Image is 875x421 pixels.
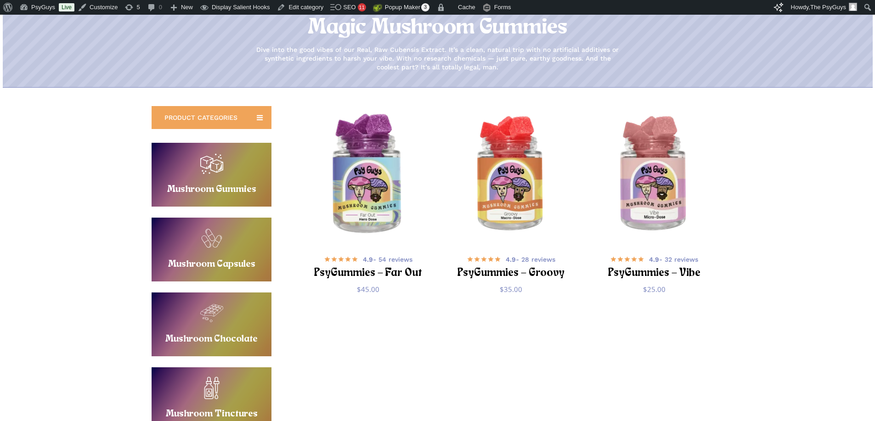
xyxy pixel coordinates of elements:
[649,256,659,263] b: 4.9
[312,253,424,278] a: 4.9- 54 reviews PsyGummies – Far Out
[312,265,424,282] h2: PsyGummies – Far Out
[152,106,271,129] a: PRODUCT CATEGORIES
[598,265,710,282] h2: PsyGummies – Vibe
[254,45,621,72] p: Dive into the good vibes of our Real, Raw Cubensis Extract. It’s a clean, natural trip with no ar...
[164,113,237,122] span: PRODUCT CATEGORIES
[500,285,504,294] span: $
[363,256,373,263] b: 4.9
[301,108,435,242] a: PsyGummies - Far Out
[810,4,846,11] span: The PsyGuys
[298,105,438,245] img: Blackberry hero dose magic mushroom gummies in a PsyGuys branded jar
[649,255,698,264] span: - 32 reviews
[421,3,429,11] span: 3
[444,108,579,242] a: PsyGummies - Groovy
[456,253,567,278] a: 4.9- 28 reviews PsyGummies – Groovy
[357,285,361,294] span: $
[643,285,666,294] bdi: 25.00
[506,255,555,264] span: - 28 reviews
[849,3,857,11] img: Avatar photo
[59,3,74,11] a: Live
[506,256,516,263] b: 4.9
[444,108,579,242] img: Strawberry macrodose magic mushroom gummies in a PsyGuys branded jar
[598,253,710,278] a: 4.9- 32 reviews PsyGummies – Vibe
[456,265,567,282] h2: PsyGummies – Groovy
[363,255,412,264] span: - 54 reviews
[587,108,722,242] img: Passionfruit microdose magic mushroom gummies in a PsyGuys branded jar
[643,285,647,294] span: $
[587,108,722,242] a: PsyGummies - Vibe
[357,285,379,294] bdi: 45.00
[358,3,366,11] div: 11
[500,285,522,294] bdi: 35.00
